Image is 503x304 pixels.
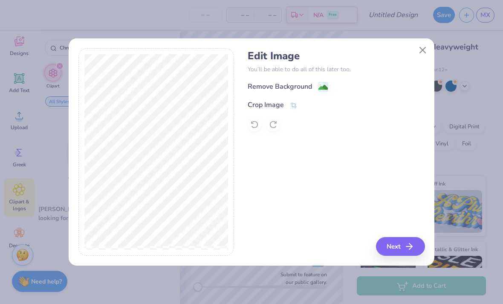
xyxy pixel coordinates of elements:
[248,81,312,92] div: Remove Background
[248,100,284,110] div: Crop Image
[248,65,425,74] p: You’ll be able to do all of this later too.
[376,237,425,256] button: Next
[248,50,425,62] h4: Edit Image
[415,42,431,58] button: Close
